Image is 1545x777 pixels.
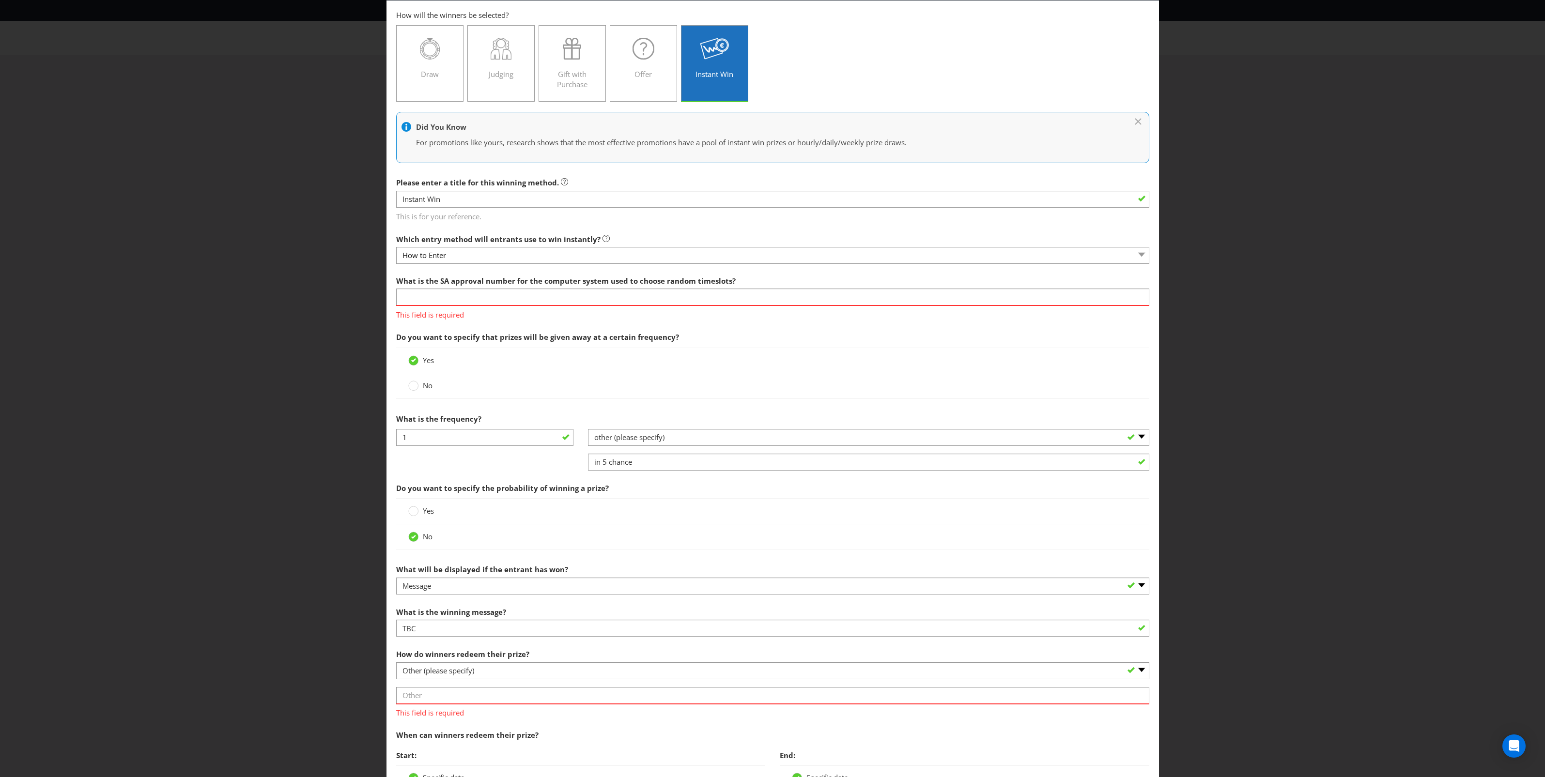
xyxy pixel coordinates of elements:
[1502,734,1526,758] div: Open Intercom Messenger
[423,355,434,365] span: Yes
[396,306,1149,320] span: This field is required
[396,208,1149,222] span: This is for your reference.
[588,454,1149,471] input: Other
[489,69,513,79] span: Judging
[557,69,587,89] span: Gift with Purchase
[396,10,509,20] span: How will the winners be selected?
[396,704,1149,718] span: This field is required
[396,730,539,740] span: When can winners redeem their prize?
[423,381,433,390] span: No
[421,69,439,79] span: Draw
[396,607,506,617] span: What is the winning message?
[396,649,529,659] span: How do winners redeem their prize?
[423,532,433,541] span: No
[396,276,736,286] span: What is the SA approval number for the computer system used to choose random timeslots?
[396,564,568,574] span: What will be displayed if the entrant has won?
[695,69,733,79] span: Instant Win
[396,178,559,187] span: Please enter a title for this winning method.
[416,137,1120,148] p: For promotions like yours, research shows that the most effective promotions have a pool of insta...
[396,409,1149,429] div: What is the frequency?
[423,506,434,516] span: Yes
[396,483,609,493] span: Do you want to specify the probability of winning a prize?
[396,332,679,342] span: Do you want to specify that prizes will be given away at a certain frequency?
[396,234,601,244] span: Which entry method will entrants use to win instantly?
[396,750,417,760] span: Start:
[396,687,1149,704] input: Other
[634,69,652,79] span: Offer
[780,750,795,760] span: End:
